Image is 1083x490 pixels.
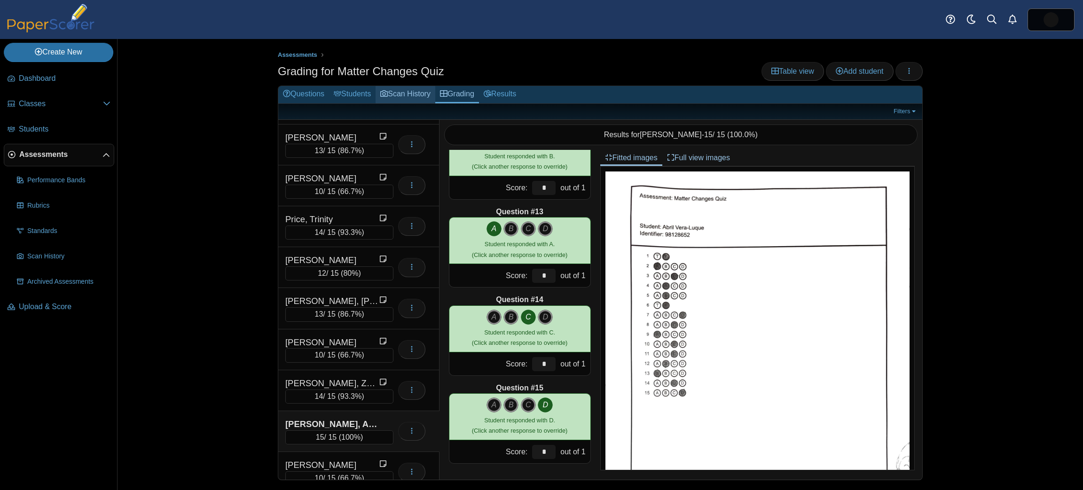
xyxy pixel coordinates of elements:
div: / 15 ( ) [285,471,393,485]
div: / 15 ( ) [285,185,393,199]
div: / 15 ( ) [285,307,393,321]
i: B [503,221,518,236]
span: 10 [315,351,323,359]
img: ps.74CSeXsONR1xs8MJ [1044,12,1059,27]
div: out of 1 [558,352,590,375]
span: Classes [19,99,103,109]
span: Performance Bands [27,176,110,185]
div: Score: [449,352,530,375]
i: C [521,221,536,236]
a: Table view [761,62,824,81]
i: D [538,221,553,236]
i: A [487,397,502,412]
span: Student responded with C. [484,329,555,336]
div: [PERSON_NAME] [285,132,379,144]
i: A [487,310,502,325]
a: Filters [891,107,920,116]
div: / 15 ( ) [285,389,393,404]
i: B [503,397,518,412]
span: Table view [771,67,814,75]
a: Standards [13,220,114,242]
a: Assessments [4,144,114,166]
div: [PERSON_NAME] [285,336,379,349]
span: 14 [315,228,323,236]
span: Archived Assessments [27,277,110,287]
a: Classes [4,93,114,116]
div: out of 1 [558,440,590,463]
b: Question #14 [496,295,543,305]
span: Dashboard [19,73,110,84]
span: Assessments [278,51,317,58]
img: PaperScorer [4,4,98,32]
span: 93.3% [340,228,361,236]
a: Grading [435,86,479,103]
a: Full view images [662,150,735,166]
i: B [503,310,518,325]
a: Add student [826,62,893,81]
span: [PERSON_NAME] [640,131,702,139]
div: [PERSON_NAME], [PERSON_NAME] [285,295,379,307]
a: Results [479,86,521,103]
span: 66.7% [340,474,361,482]
div: / 15 ( ) [285,430,393,444]
span: 15 [316,433,324,441]
small: (Click another response to override) [472,241,567,258]
div: / 15 ( ) [285,226,393,240]
span: 66.7% [340,187,361,195]
b: Question #15 [496,383,543,393]
span: Standards [27,226,110,236]
a: PaperScorer [4,26,98,34]
span: 100.0% [730,131,755,139]
span: Rubrics [27,201,110,210]
small: (Click another response to override) [472,417,567,434]
a: ps.74CSeXsONR1xs8MJ [1028,8,1075,31]
span: 100% [341,433,361,441]
div: Results for - / 15 ( ) [444,124,918,145]
a: Upload & Score [4,296,114,319]
span: 86.7% [340,310,361,318]
small: (Click another response to override) [472,153,567,170]
a: Students [329,86,376,103]
b: Question #13 [496,207,543,217]
i: A [487,221,502,236]
a: Scan History [376,86,435,103]
div: Price, Trinity [285,213,379,226]
div: / 15 ( ) [285,144,393,158]
span: 93.3% [340,392,361,400]
small: (Click another response to override) [472,329,567,346]
span: Jasmine McNair [1044,12,1059,27]
span: Scan History [27,252,110,261]
div: / 15 ( ) [285,348,393,362]
div: [PERSON_NAME], Zy'Naejah [285,377,379,389]
span: Student responded with D. [484,417,555,424]
span: 80% [343,269,358,277]
a: Students [4,118,114,141]
a: Rubrics [13,194,114,217]
a: Questions [278,86,329,103]
div: [PERSON_NAME] [285,254,379,266]
a: Assessments [275,49,320,61]
h1: Grading for Matter Changes Quiz [278,63,444,79]
i: D [538,397,553,412]
a: Create New [4,43,113,62]
div: Score: [449,264,530,287]
div: Score: [449,176,530,199]
div: out of 1 [558,176,590,199]
a: Fitted images [600,150,662,166]
div: Score: [449,440,530,463]
div: [PERSON_NAME], Abril [285,418,379,430]
i: C [521,397,536,412]
span: 12 [318,269,326,277]
span: Students [19,124,110,134]
span: Student responded with A. [485,241,555,248]
div: out of 1 [558,264,590,287]
span: Upload & Score [19,302,110,312]
a: Scan History [13,245,114,268]
a: Dashboard [4,68,114,90]
i: C [521,310,536,325]
div: [PERSON_NAME] [285,459,379,471]
a: Archived Assessments [13,271,114,293]
span: 15 [704,131,713,139]
span: Add student [836,67,883,75]
span: 10 [315,474,323,482]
